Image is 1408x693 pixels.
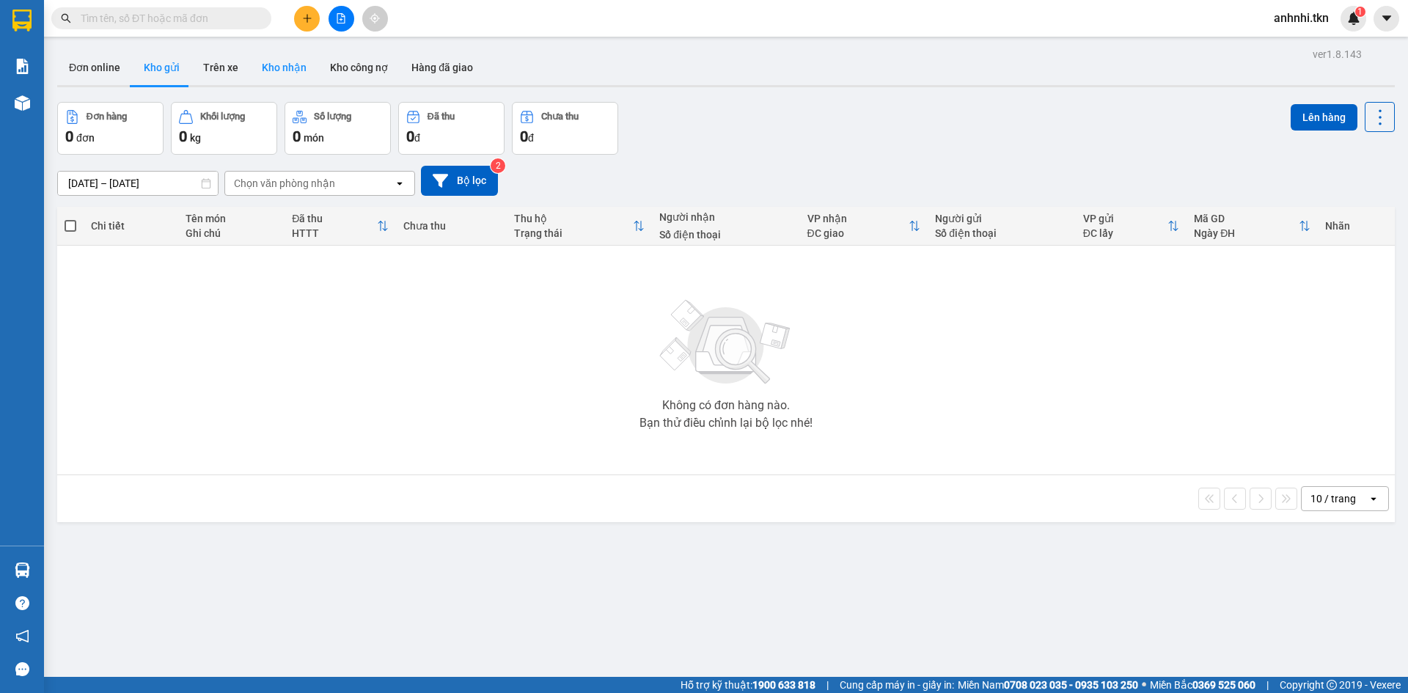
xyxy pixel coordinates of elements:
[285,207,396,246] th: Toggle SortBy
[132,50,191,85] button: Kho gửi
[1194,213,1299,224] div: Mã GD
[336,13,346,23] span: file-add
[1083,213,1167,224] div: VP gửi
[1327,680,1337,690] span: copyright
[1357,7,1363,17] span: 1
[362,6,388,32] button: aim
[653,291,799,394] img: svg+xml;base64,PHN2ZyBjbGFzcz0ibGlzdC1wbHVnX19zdmciIHhtbG5zPSJodHRwOi8vd3d3LnczLm9yZy8yMDAwL3N2Zy...
[191,50,250,85] button: Trên xe
[681,677,815,693] span: Hỗ trợ kỹ thuật:
[57,102,164,155] button: Đơn hàng0đơn
[57,50,132,85] button: Đơn online
[491,158,505,173] sup: 2
[1150,677,1255,693] span: Miền Bắc
[1194,227,1299,239] div: Ngày ĐH
[1374,6,1399,32] button: caret-down
[639,417,813,429] div: Bạn thử điều chỉnh lại bộ lọc nhé!
[840,677,954,693] span: Cung cấp máy in - giấy in:
[935,213,1068,224] div: Người gửi
[87,111,127,122] div: Đơn hàng
[190,132,201,144] span: kg
[1187,207,1318,246] th: Toggle SortBy
[406,128,414,145] span: 0
[292,213,377,224] div: Đã thu
[414,132,420,144] span: đ
[15,562,30,578] img: warehouse-icon
[12,10,32,32] img: logo-vxr
[314,111,351,122] div: Số lượng
[186,227,278,239] div: Ghi chú
[1083,227,1167,239] div: ĐC lấy
[1076,207,1187,246] th: Toggle SortBy
[1347,12,1360,25] img: icon-new-feature
[329,6,354,32] button: file-add
[250,50,318,85] button: Kho nhận
[1192,679,1255,691] strong: 0369 525 060
[1310,491,1356,506] div: 10 / trang
[826,677,829,693] span: |
[304,132,324,144] span: món
[403,220,499,232] div: Chưa thu
[179,128,187,145] span: 0
[65,128,73,145] span: 0
[514,227,633,239] div: Trạng thái
[752,679,815,691] strong: 1900 633 818
[935,227,1068,239] div: Số điện thoại
[1368,493,1379,505] svg: open
[1004,679,1138,691] strong: 0708 023 035 - 0935 103 250
[421,166,498,196] button: Bộ lọc
[200,111,245,122] div: Khối lượng
[234,176,335,191] div: Chọn văn phòng nhận
[398,102,505,155] button: Đã thu0đ
[520,128,528,145] span: 0
[302,13,312,23] span: plus
[1325,220,1387,232] div: Nhãn
[91,220,170,232] div: Chi tiết
[370,13,380,23] span: aim
[294,6,320,32] button: plus
[1380,12,1393,25] span: caret-down
[76,132,95,144] span: đơn
[807,227,909,239] div: ĐC giao
[1142,682,1146,688] span: ⚪️
[1355,7,1365,17] sup: 1
[958,677,1138,693] span: Miền Nam
[800,207,928,246] th: Toggle SortBy
[1266,677,1269,693] span: |
[61,13,71,23] span: search
[1313,46,1362,62] div: ver 1.8.143
[659,229,792,241] div: Số điện thoại
[1262,9,1341,27] span: anhnhi.tkn
[512,102,618,155] button: Chưa thu0đ
[58,172,218,195] input: Select a date range.
[1291,104,1357,131] button: Lên hàng
[171,102,277,155] button: Khối lượng0kg
[507,207,652,246] th: Toggle SortBy
[514,213,633,224] div: Thu hộ
[292,227,377,239] div: HTTT
[15,662,29,676] span: message
[15,59,30,74] img: solution-icon
[293,128,301,145] span: 0
[285,102,391,155] button: Số lượng0món
[15,596,29,610] span: question-circle
[528,132,534,144] span: đ
[400,50,485,85] button: Hàng đã giao
[541,111,579,122] div: Chưa thu
[662,400,790,411] div: Không có đơn hàng nào.
[659,211,792,223] div: Người nhận
[81,10,254,26] input: Tìm tên, số ĐT hoặc mã đơn
[15,95,30,111] img: warehouse-icon
[186,213,278,224] div: Tên món
[318,50,400,85] button: Kho công nợ
[394,177,406,189] svg: open
[428,111,455,122] div: Đã thu
[15,629,29,643] span: notification
[807,213,909,224] div: VP nhận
